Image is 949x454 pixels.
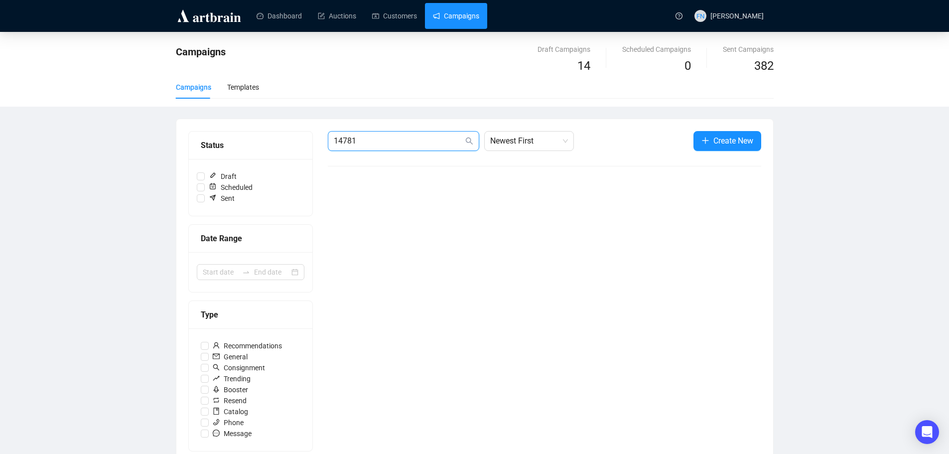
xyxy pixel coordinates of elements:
span: Create New [713,135,753,147]
a: Campaigns [433,3,479,29]
span: Sent [205,193,239,204]
span: Resend [209,395,251,406]
input: Search Campaign... [334,135,463,147]
span: to [242,268,250,276]
span: Trending [209,373,255,384]
span: rise [213,375,220,382]
img: logo [176,8,243,24]
span: Booster [209,384,252,395]
span: FN [696,10,704,21]
div: Scheduled Campaigns [622,44,691,55]
div: Date Range [201,232,300,245]
input: End date [254,267,289,278]
div: Type [201,308,300,321]
span: question-circle [676,12,682,19]
span: Newest First [490,132,568,151]
span: Phone [209,417,248,428]
span: 14 [577,59,590,73]
div: Sent Campaigns [723,44,774,55]
a: Dashboard [257,3,302,29]
a: Customers [372,3,417,29]
span: Draft [205,171,241,182]
span: retweet [213,397,220,404]
span: Campaigns [176,46,226,58]
a: Auctions [318,3,356,29]
span: plus [701,137,709,145]
input: Start date [203,267,238,278]
span: swap-right [242,268,250,276]
div: Open Intercom Messenger [915,420,939,444]
span: rocket [213,386,220,393]
span: user [213,342,220,349]
span: General [209,351,252,362]
span: Recommendations [209,340,286,351]
span: Scheduled [205,182,257,193]
div: Draft Campaigns [538,44,590,55]
span: Consignment [209,362,269,373]
span: 0 [684,59,691,73]
span: [PERSON_NAME] [710,12,764,20]
span: phone [213,419,220,426]
div: Status [201,139,300,151]
span: message [213,430,220,437]
div: Templates [227,82,259,93]
div: Campaigns [176,82,211,93]
span: book [213,408,220,415]
span: Catalog [209,406,252,417]
span: Message [209,428,256,439]
span: 382 [754,59,774,73]
span: search [213,364,220,371]
span: search [465,137,473,145]
button: Create New [693,131,761,151]
span: mail [213,353,220,360]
